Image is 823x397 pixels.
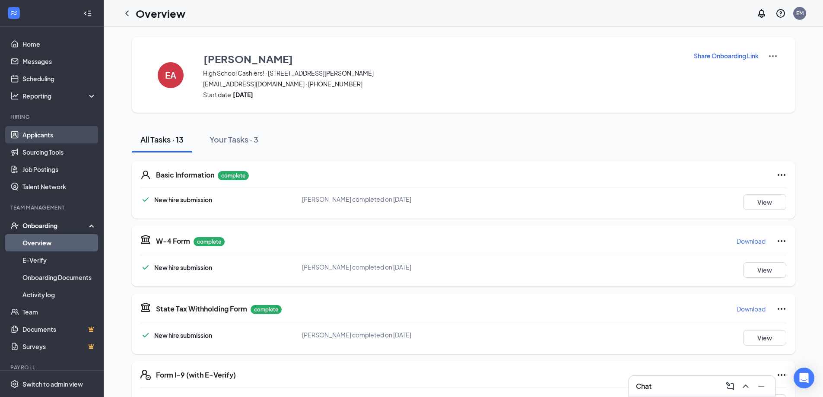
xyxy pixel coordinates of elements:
[210,134,258,145] div: Your Tasks · 3
[10,92,19,100] svg: Analysis
[22,269,96,286] a: Onboarding Documents
[725,381,735,391] svg: ComposeMessage
[22,321,96,338] a: DocumentsCrown
[10,113,95,121] div: Hiring
[140,330,151,340] svg: Checkmark
[22,143,96,161] a: Sourcing Tools
[140,234,151,245] svg: TaxGovernmentIcon
[737,237,766,245] p: Download
[22,178,96,195] a: Talent Network
[83,9,92,18] svg: Collapse
[739,379,753,393] button: ChevronUp
[203,69,683,77] span: High School Cashiers! · [STREET_ADDRESS][PERSON_NAME]
[302,195,411,203] span: [PERSON_NAME] completed on [DATE]
[737,305,766,313] p: Download
[140,262,151,273] svg: Checkmark
[736,302,766,316] button: Download
[22,53,96,70] a: Messages
[203,79,683,88] span: [EMAIL_ADDRESS][DOMAIN_NAME] · [PHONE_NUMBER]
[22,92,97,100] div: Reporting
[743,330,786,346] button: View
[140,170,151,180] svg: User
[743,262,786,278] button: View
[22,380,83,388] div: Switch to admin view
[22,303,96,321] a: Team
[22,251,96,269] a: E-Verify
[794,368,814,388] div: Open Intercom Messenger
[194,237,225,246] p: complete
[796,10,804,17] div: EM
[22,70,96,87] a: Scheduling
[203,51,293,66] h3: [PERSON_NAME]
[776,304,787,314] svg: Ellipses
[154,331,212,339] span: New hire submission
[693,51,759,60] button: Share Onboarding Link
[203,90,683,99] span: Start date:
[140,134,184,145] div: All Tasks · 13
[10,364,95,371] div: Payroll
[754,379,768,393] button: Minimize
[768,51,778,61] img: More Actions
[154,196,212,203] span: New hire submission
[165,72,176,78] h4: EA
[723,379,737,393] button: ComposeMessage
[302,263,411,271] span: [PERSON_NAME] completed on [DATE]
[775,8,786,19] svg: QuestionInfo
[756,381,766,391] svg: Minimize
[140,370,151,380] svg: FormI9EVerifyIcon
[22,161,96,178] a: Job Postings
[22,35,96,53] a: Home
[140,302,151,312] svg: TaxGovernmentIcon
[756,8,767,19] svg: Notifications
[140,194,151,205] svg: Checkmark
[22,221,89,230] div: Onboarding
[218,171,249,180] p: complete
[776,370,787,380] svg: Ellipses
[740,381,751,391] svg: ChevronUp
[251,305,282,314] p: complete
[302,331,411,339] span: [PERSON_NAME] completed on [DATE]
[122,8,132,19] svg: ChevronLeft
[149,51,192,99] button: EA
[154,264,212,271] span: New hire submission
[156,236,190,246] h5: W-4 Form
[22,286,96,303] a: Activity log
[743,194,786,210] button: View
[776,236,787,246] svg: Ellipses
[203,51,683,67] button: [PERSON_NAME]
[736,234,766,248] button: Download
[156,370,236,380] h5: Form I-9 (with E-Verify)
[10,204,95,211] div: Team Management
[10,380,19,388] svg: Settings
[776,170,787,180] svg: Ellipses
[10,9,18,17] svg: WorkstreamLogo
[636,381,651,391] h3: Chat
[22,126,96,143] a: Applicants
[233,91,253,98] strong: [DATE]
[10,221,19,230] svg: UserCheck
[136,6,185,21] h1: Overview
[156,170,214,180] h5: Basic Information
[22,234,96,251] a: Overview
[22,338,96,355] a: SurveysCrown
[156,304,247,314] h5: State Tax Withholding Form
